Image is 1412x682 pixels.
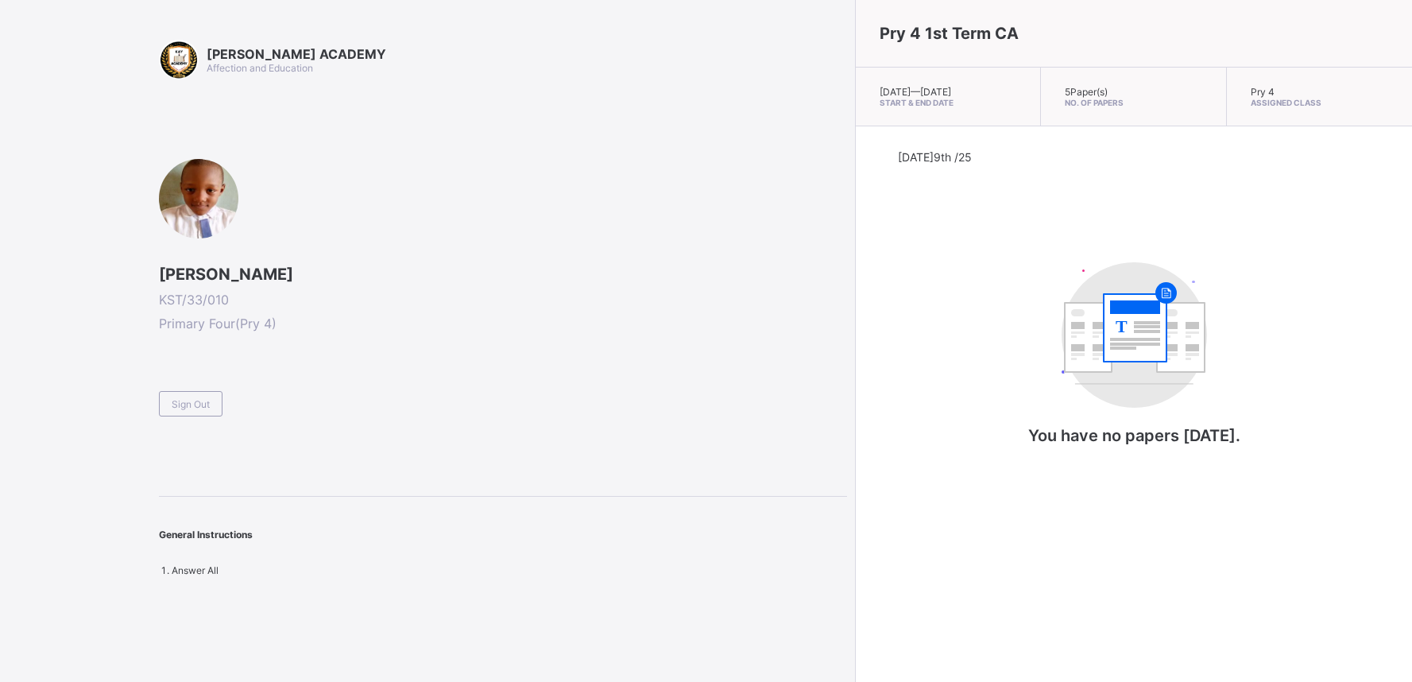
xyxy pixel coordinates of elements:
span: KST/33/010 [159,292,847,308]
p: You have no papers [DATE]. [975,426,1293,445]
span: Start & End Date [880,98,1016,107]
span: Assigned Class [1251,98,1388,107]
span: Primary Four ( Pry 4 ) [159,316,847,331]
span: General Instructions [159,529,253,541]
span: Sign Out [172,398,210,410]
span: Answer All [172,564,219,576]
span: [DATE] 9th /25 [898,150,972,164]
span: [PERSON_NAME] [159,265,847,284]
span: 5 Paper(s) [1065,86,1108,98]
span: No. of Papers [1065,98,1201,107]
div: You have no papers today. [975,246,1293,477]
span: [DATE] — [DATE] [880,86,951,98]
span: Pry 4 1st Term CA [880,24,1019,43]
span: Affection and Education [207,62,313,74]
tspan: T [1116,316,1128,336]
span: Pry 4 [1251,86,1275,98]
span: [PERSON_NAME] ACADEMY [207,46,386,62]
